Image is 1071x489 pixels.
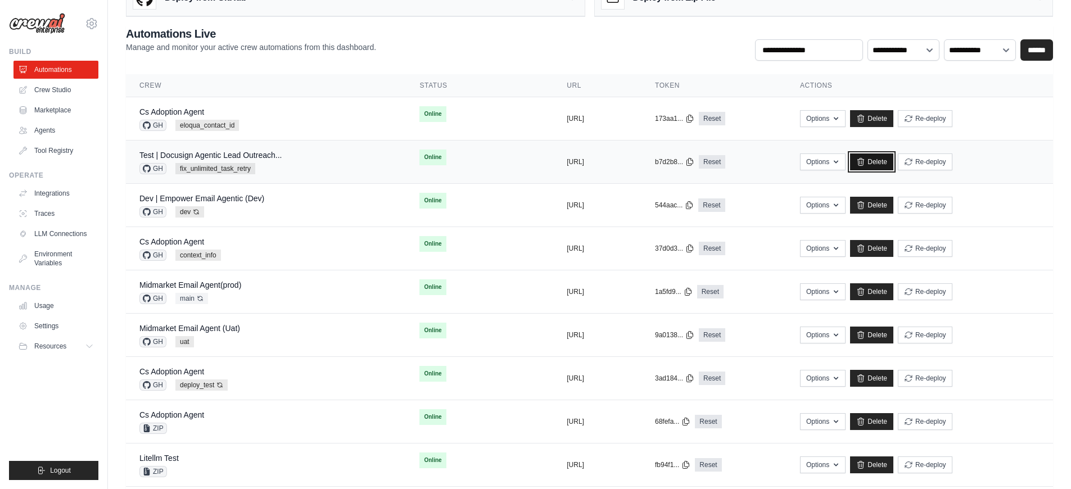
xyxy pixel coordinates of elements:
[850,240,893,257] a: Delete
[139,454,179,463] a: Litellm Test
[126,42,376,53] p: Manage and monitor your active crew automations from this dashboard.
[800,327,846,343] button: Options
[850,370,893,387] a: Delete
[175,250,221,261] span: context_info
[13,81,98,99] a: Crew Studio
[175,163,255,174] span: fix_unlimited_task_retry
[655,201,694,210] button: 544aac...
[419,366,446,382] span: Online
[800,197,846,214] button: Options
[139,151,282,160] a: Test | Docusign Agentic Lead Outreach...
[139,379,166,391] span: GH
[406,74,553,97] th: Status
[9,13,65,34] img: Logo
[655,460,690,469] button: fb94f1...
[13,337,98,355] button: Resources
[139,107,204,116] a: Cs Adoption Agent
[139,410,204,419] a: Cs Adoption Agent
[699,328,725,342] a: Reset
[800,370,846,387] button: Options
[9,461,98,480] button: Logout
[419,236,446,252] span: Online
[850,153,893,170] a: Delete
[655,330,694,339] button: 9a0138...
[175,293,208,304] span: main
[419,409,446,425] span: Online
[695,458,721,472] a: Reset
[655,287,693,296] button: 1a5fd9...
[898,370,952,387] button: Re-deploy
[13,225,98,243] a: LLM Connections
[850,327,893,343] a: Delete
[13,297,98,315] a: Usage
[800,456,846,473] button: Options
[13,205,98,223] a: Traces
[655,244,694,253] button: 37d0d3...
[898,283,952,300] button: Re-deploy
[850,283,893,300] a: Delete
[850,110,893,127] a: Delete
[139,280,241,289] a: Midmarket Email Agent(prod)
[126,26,376,42] h2: Automations Live
[800,413,846,430] button: Options
[850,413,893,430] a: Delete
[699,372,725,385] a: Reset
[419,193,446,209] span: Online
[419,150,446,165] span: Online
[419,106,446,122] span: Online
[139,466,167,477] span: ZIP
[800,153,846,170] button: Options
[698,198,725,212] a: Reset
[655,157,694,166] button: b7d2b8...
[9,171,98,180] div: Operate
[898,456,952,473] button: Re-deploy
[13,184,98,202] a: Integrations
[175,336,194,347] span: uat
[898,153,952,170] button: Re-deploy
[419,323,446,338] span: Online
[9,283,98,292] div: Manage
[898,197,952,214] button: Re-deploy
[13,61,98,79] a: Automations
[699,155,725,169] a: Reset
[898,327,952,343] button: Re-deploy
[175,206,204,218] span: dev
[553,74,641,97] th: URL
[9,47,98,56] div: Build
[898,110,952,127] button: Re-deploy
[699,242,725,255] a: Reset
[800,240,846,257] button: Options
[13,101,98,119] a: Marketplace
[800,283,846,300] button: Options
[655,417,690,426] button: 68fefa...
[641,74,787,97] th: Token
[850,456,893,473] a: Delete
[139,163,166,174] span: GH
[13,245,98,272] a: Environment Variables
[13,121,98,139] a: Agents
[13,317,98,335] a: Settings
[50,466,71,475] span: Logout
[139,194,264,203] a: Dev | Empower Email Agentic (Dev)
[175,120,239,131] span: eloqua_contact_id
[655,374,694,383] button: 3ad184...
[800,110,846,127] button: Options
[139,367,204,376] a: Cs Adoption Agent
[139,237,204,246] a: Cs Adoption Agent
[695,415,721,428] a: Reset
[139,250,166,261] span: GH
[697,285,724,298] a: Reset
[126,74,406,97] th: Crew
[850,197,893,214] a: Delete
[898,413,952,430] button: Re-deploy
[898,240,952,257] button: Re-deploy
[34,342,66,351] span: Resources
[13,142,98,160] a: Tool Registry
[139,336,166,347] span: GH
[139,120,166,131] span: GH
[139,293,166,304] span: GH
[175,379,228,391] span: deploy_test
[419,452,446,468] span: Online
[699,112,725,125] a: Reset
[139,206,166,218] span: GH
